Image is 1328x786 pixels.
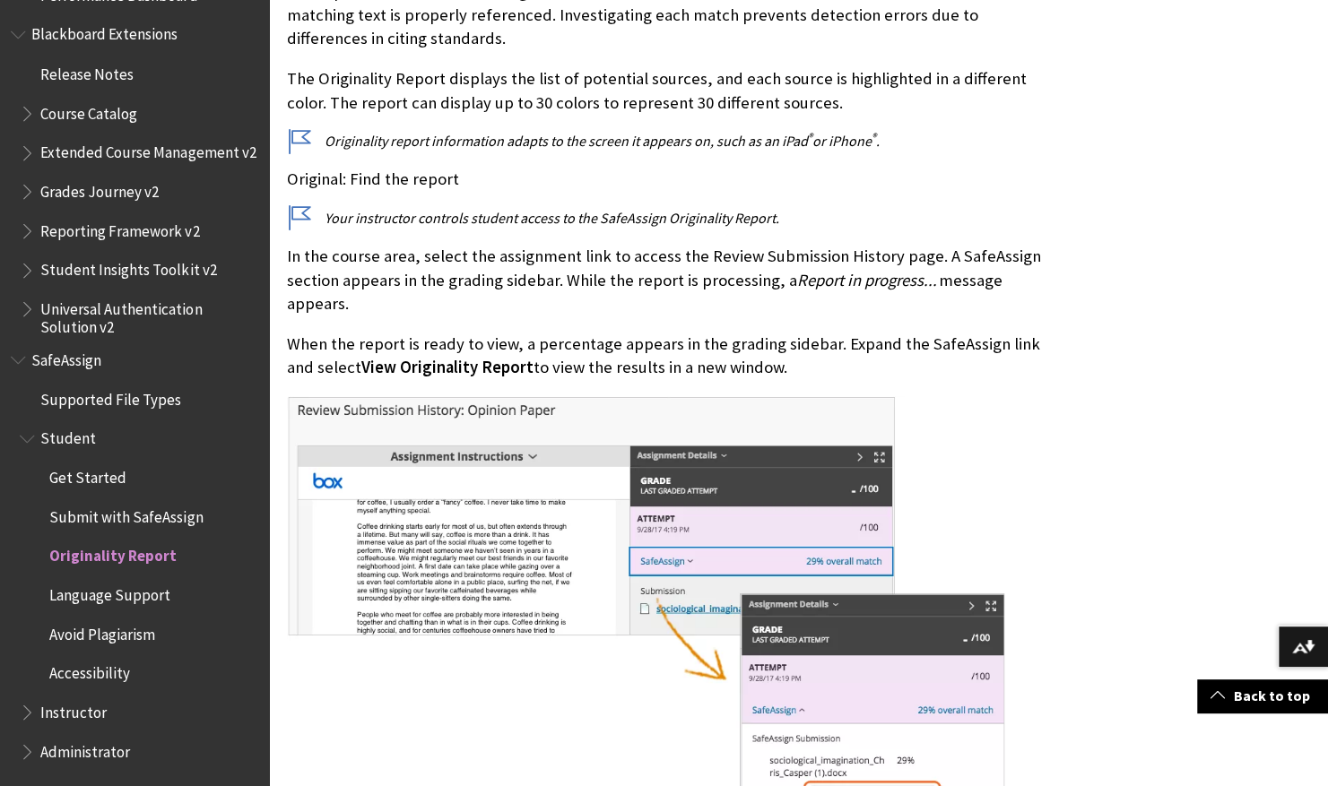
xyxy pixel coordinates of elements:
span: Administrator [40,736,130,760]
p: The Originality Report displays the list of potential sources, and each source is highlighted in ... [287,67,1045,114]
a: Back to top [1197,679,1328,713]
span: Instructor [40,696,107,721]
p: Originality report information adapts to the screen it appears on, such as an iPad or iPhone . [287,131,1045,151]
span: SafeAssign [31,344,101,368]
span: Student Insights Toolkit v2 [40,255,216,279]
span: Originality Report [49,540,177,565]
span: Universal Authentication Solution v2 [40,293,256,335]
span: Blackboard Extensions [31,20,178,44]
span: View Originality Report [361,357,534,377]
nav: Book outline for Blackboard Extensions [11,20,258,336]
span: Report in progress... [797,270,937,290]
span: Supported File Types [40,384,181,408]
p: When the report is ready to view, a percentage appears in the grading sidebar. Expand the SafeAss... [287,333,1045,379]
sup: ® [808,130,812,143]
span: Avoid Plagiarism [49,618,155,643]
span: Extended Course Management v2 [40,137,256,161]
span: Course Catalog [40,98,137,122]
sup: ® [872,130,876,143]
span: Accessibility [49,658,130,682]
span: Submit with SafeAssign [49,501,203,525]
p: Original: Find the report [287,168,1045,191]
span: Grades Journey v2 [40,176,159,200]
span: Reporting Framework v2 [40,215,199,239]
p: Your instructor controls student access to the SafeAssign Originality Report. [287,208,1045,228]
span: Release Notes [40,58,134,82]
span: Language Support [49,579,170,603]
span: Student [40,423,96,447]
span: Get Started [49,462,126,486]
nav: Book outline for Blackboard SafeAssign [11,344,258,765]
p: In the course area, select the assignment link to access the Review Submission History page. A Sa... [287,245,1045,315]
